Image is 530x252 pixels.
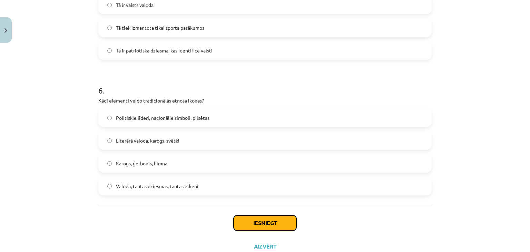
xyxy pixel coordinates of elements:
span: Literārā valoda, karogs, svētki [116,137,179,144]
span: Tā ir patriotiska dziesma, kas identificē valsti [116,47,213,54]
input: Karogs, ģerbonis, himna [107,161,112,166]
p: Kādi elementi veido tradicionālās etnosa ikonas? [98,97,432,104]
span: Politiskie līderi, nacionālie simboli, pilsētas [116,114,209,122]
span: Valoda, tautas dziesmas, tautas ēdieni [116,183,198,190]
span: Tā ir valsts valoda [116,1,154,9]
input: Politiskie līderi, nacionālie simboli, pilsētas [107,116,112,120]
span: Karogs, ģerbonis, himna [116,160,167,167]
input: Tā ir valsts valoda [107,3,112,7]
span: Tā tiek izmantota tikai sporta pasākumos [116,24,204,31]
input: Valoda, tautas dziesmas, tautas ēdieni [107,184,112,188]
input: Tā ir patriotiska dziesma, kas identificē valsti [107,48,112,53]
button: Aizvērt [252,243,278,250]
input: Tā tiek izmantota tikai sporta pasākumos [107,26,112,30]
button: Iesniegt [234,215,296,231]
h1: 6 . [98,74,432,95]
img: icon-close-lesson-0947bae3869378f0d4975bcd49f059093ad1ed9edebbc8119c70593378902aed.svg [4,28,7,33]
input: Literārā valoda, karogs, svētki [107,138,112,143]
